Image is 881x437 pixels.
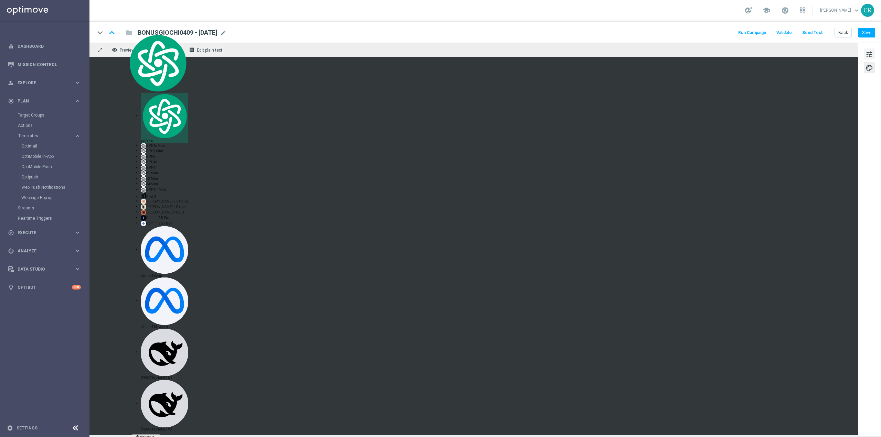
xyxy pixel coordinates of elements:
[74,79,81,86] i: keyboard_arrow_right
[8,248,81,254] button: track_changes Analyze keyboard_arrow_right
[8,80,74,86] div: Explore
[8,230,81,236] button: play_circle_outline Execute keyboard_arrow_right
[18,55,81,74] a: Mission Control
[220,30,226,36] span: mode_edit
[141,187,146,193] img: gpt-black.svg
[8,285,81,290] button: lightbulb Optibot +10
[21,182,89,193] div: Web Push Notifications
[141,143,188,149] div: GPT-4o Mini
[853,7,860,14] span: keyboard_arrow_down
[141,176,188,182] div: o3 Mini
[864,48,875,59] button: tune
[18,278,72,296] a: Optibot
[110,45,138,54] button: remove_red_eye Preview
[21,193,89,203] div: Webpage Pop-up
[21,172,89,182] div: Optipush
[8,62,81,67] button: Mission Control
[18,205,72,211] a: Streams
[141,149,188,154] div: GPT-5 Mini
[858,28,875,37] button: Save
[141,182,146,187] img: gpt-black.svg
[138,29,217,37] span: BONUSGIOCHI0409 - 2025-09-07
[141,204,146,210] img: claude-35-sonnet.svg
[141,380,188,431] div: [PERSON_NAME] V3
[18,37,81,55] a: Dashboard
[8,248,74,254] div: Analyze
[141,165,188,171] div: GPT-4.1
[7,425,13,431] i: settings
[141,204,188,210] div: [PERSON_NAME] 4 Sonnet
[18,81,74,85] span: Explore
[8,55,81,74] div: Mission Control
[8,266,81,272] button: Data Studio keyboard_arrow_right
[112,47,117,53] i: remove_red_eye
[141,154,188,160] div: GPT-5
[18,216,72,221] a: Realtime Triggers
[187,45,225,54] button: receipt Edit plain text
[120,48,135,53] span: Preview
[141,226,188,274] img: llama-33-70b.svg
[763,7,770,14] span: school
[8,230,74,236] div: Execute
[18,120,89,131] div: Actions
[141,93,188,139] img: logo.svg
[141,329,188,380] div: [PERSON_NAME] R1
[8,80,81,86] button: person_search Explore keyboard_arrow_right
[127,33,188,93] img: logo.svg
[17,426,38,430] a: Settings
[141,277,188,325] img: llama-33-70b.svg
[18,110,89,120] div: Target Groups
[21,141,89,151] div: Optimail
[8,98,74,104] div: Plan
[8,284,14,291] i: lightbulb
[8,80,14,86] i: person_search
[8,248,14,254] i: track_changes
[141,154,146,160] img: gpt-black.svg
[74,229,81,236] i: keyboard_arrow_right
[18,231,74,235] span: Execute
[197,48,222,53] span: Edit plain text
[141,221,188,226] div: Gemini 2.5 Flash
[141,165,146,171] img: gpt-black.svg
[141,329,188,376] img: deepseek-r1.svg
[18,112,72,118] a: Target Groups
[141,226,188,277] div: Llama 4 Scout
[141,187,188,193] div: GPT-4.1 Mini
[141,182,188,187] div: o4 Mini
[21,154,72,159] a: OptiMobile In-App
[18,134,74,138] div: Templates
[74,98,81,104] i: keyboard_arrow_right
[18,213,89,223] div: Realtime Triggers
[8,230,14,236] i: play_circle_outline
[74,266,81,272] i: keyboard_arrow_right
[866,50,873,59] span: tune
[141,210,188,215] div: [PERSON_NAME] 4 Opus
[18,134,67,138] span: Templates
[8,43,14,50] i: equalizer
[21,195,72,200] a: Webpage Pop-up
[141,160,146,165] img: gpt-black.svg
[141,176,146,182] img: gpt-black.svg
[8,278,81,296] div: Optibot
[141,215,146,221] img: gemini-15-pro.svg
[8,44,81,49] button: equalizer Dashboard
[8,98,14,104] i: gps_fixed
[18,133,81,139] button: Templates keyboard_arrow_right
[141,193,188,199] div: Grok 3
[866,64,873,73] span: palette
[141,171,188,176] div: o1 Mini
[8,37,81,55] div: Dashboard
[141,210,146,215] img: claude-35-opus.svg
[21,174,72,180] a: Optipush
[864,62,875,73] button: palette
[141,221,146,226] img: gemini-20-flash.svg
[18,249,74,253] span: Analyze
[801,28,824,37] button: Send Test
[819,5,861,15] a: [PERSON_NAME]keyboard_arrow_down
[107,28,117,38] i: keyboard_arrow_up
